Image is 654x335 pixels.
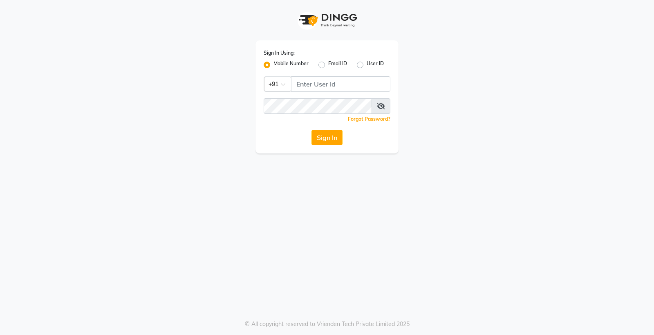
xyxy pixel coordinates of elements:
[328,60,347,70] label: Email ID
[311,130,343,145] button: Sign In
[264,49,295,57] label: Sign In Using:
[367,60,384,70] label: User ID
[294,8,360,32] img: logo1.svg
[291,76,390,92] input: Username
[273,60,309,70] label: Mobile Number
[348,116,390,122] a: Forgot Password?
[264,98,372,114] input: Username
